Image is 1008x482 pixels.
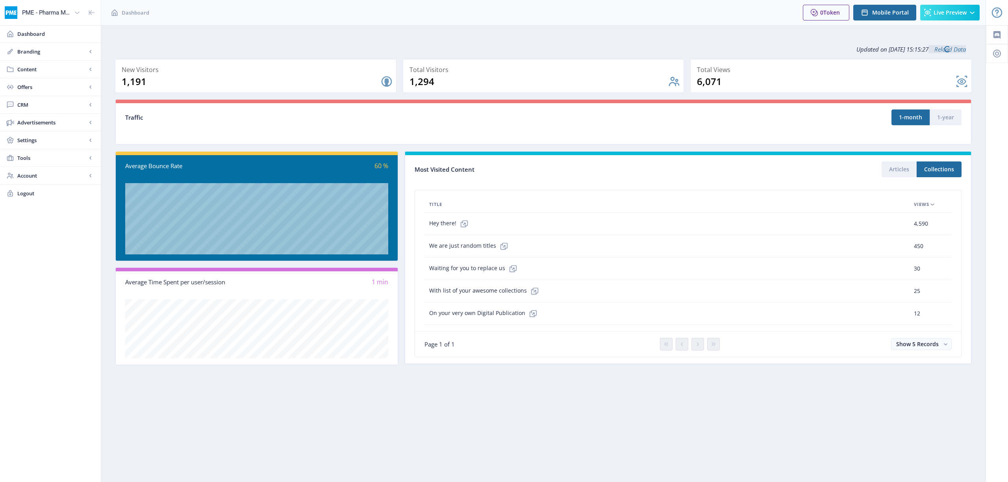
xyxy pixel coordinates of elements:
[914,200,929,209] span: Views
[697,75,956,88] div: 6,071
[17,172,87,180] span: Account
[257,278,388,287] div: 1 min
[429,283,543,299] span: With list of your awesome collections
[697,64,968,75] div: Total Views
[882,161,917,177] button: Articles
[374,161,388,170] span: 60 %
[22,4,71,21] div: PME - Pharma Market [GEOGRAPHIC_DATA]
[803,5,849,20] button: 0Token
[429,216,472,232] span: Hey there!
[17,189,94,197] span: Logout
[914,286,920,296] span: 25
[934,9,967,16] span: Live Preview
[122,9,149,17] span: Dashboard
[5,6,17,19] img: properties.app_icon.png
[122,75,380,88] div: 1,191
[122,64,393,75] div: New Visitors
[914,219,928,228] span: 4,590
[17,65,87,73] span: Content
[17,101,87,109] span: CRM
[896,340,939,348] span: Show 5 Records
[853,5,916,20] button: Mobile Portal
[429,261,521,276] span: Waiting for you to replace us
[429,238,512,254] span: We are just random titles
[930,109,962,125] button: 1-year
[424,340,455,348] span: Page 1 of 1
[17,119,87,126] span: Advertisements
[429,200,442,209] span: Title
[872,9,909,16] span: Mobile Portal
[415,163,688,176] div: Most Visited Content
[429,306,541,321] span: On your very own Digital Publication
[914,309,920,318] span: 12
[409,75,668,88] div: 1,294
[891,338,952,350] button: Show 5 Records
[928,45,966,53] a: Reload Data
[917,161,962,177] button: Collections
[409,64,681,75] div: Total Visitors
[823,9,840,16] span: Token
[17,136,87,144] span: Settings
[125,278,257,287] div: Average Time Spent per user/session
[125,161,257,171] div: Average Bounce Rate
[914,241,923,251] span: 450
[17,48,87,56] span: Branding
[914,264,920,273] span: 30
[891,109,930,125] button: 1-month
[17,83,87,91] span: Offers
[115,39,972,59] div: Updated on [DATE] 15:15:27
[17,30,94,38] span: Dashboard
[125,113,543,122] div: Traffic
[17,154,87,162] span: Tools
[920,5,980,20] button: Live Preview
